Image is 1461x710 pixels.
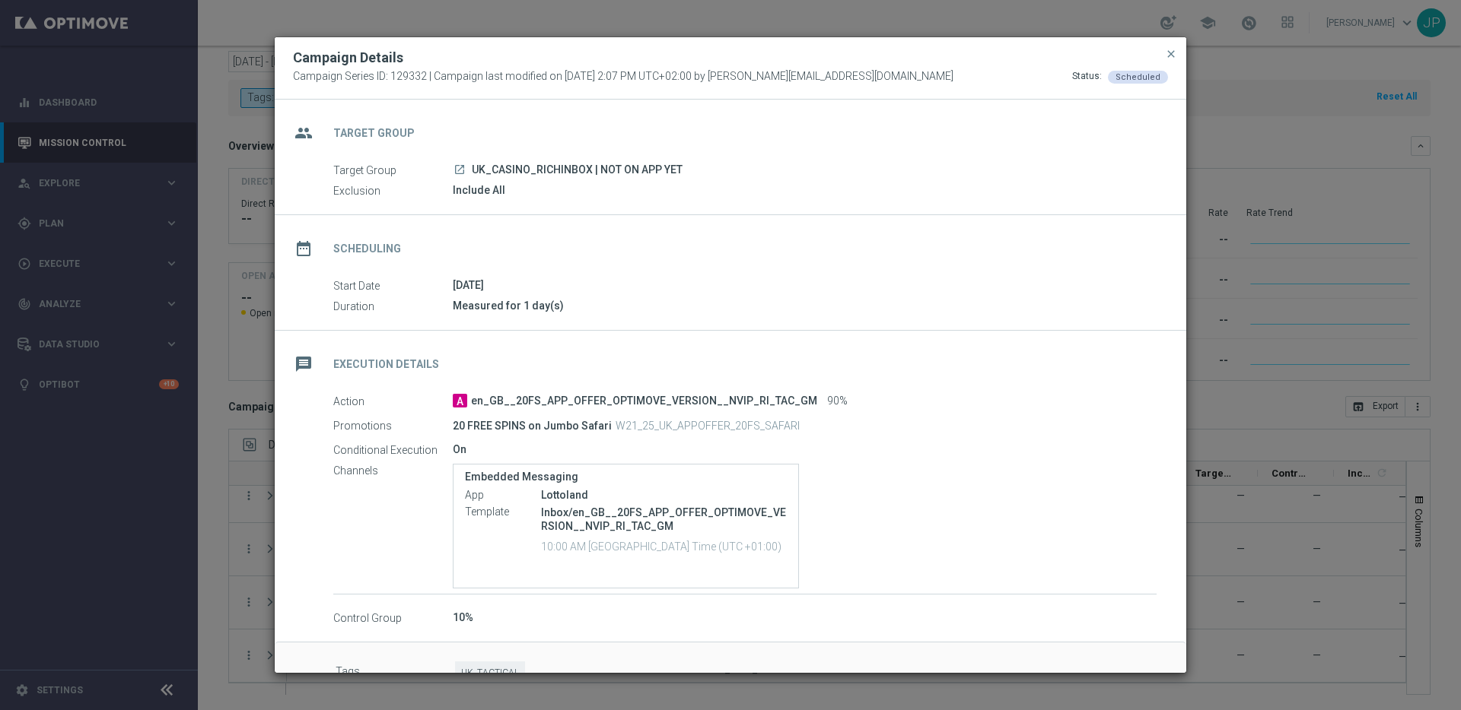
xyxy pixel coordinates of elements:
[333,443,453,457] label: Conditional Execution
[333,184,453,198] label: Exclusion
[333,419,453,433] label: Promotions
[1108,70,1168,82] colored-tag: Scheduled
[453,182,1157,198] div: Include All
[465,506,541,519] label: Template
[333,163,453,177] label: Target Group
[293,70,953,84] span: Campaign Series ID: 129332 | Campaign last modified on [DATE] 2:07 PM UTC+02:00 by [PERSON_NAME][...
[1165,48,1177,60] span: close
[290,235,317,262] i: date_range
[333,464,453,477] label: Channels
[465,489,541,502] label: App
[333,242,401,256] h2: Scheduling
[827,395,848,408] span: 90%
[453,298,1157,313] div: Measured for 1 day(s)
[453,163,466,177] a: launch
[333,126,415,141] h2: Target Group
[1116,72,1160,82] span: Scheduled
[336,661,455,685] label: Tags
[453,610,1157,625] div: 10%
[453,442,1157,457] div: On
[453,394,467,407] span: A
[454,163,466,176] i: launch
[465,471,787,483] label: Embedded Messaging
[333,300,453,313] label: Duration
[472,163,683,177] span: UK_CASINO_RICHINBOX | NOT ON APP YET
[290,119,317,147] i: group
[333,279,453,293] label: Start Date
[541,506,787,533] p: Inbox/en_GB__20FS_APP_OFFER_OPTIMOVE_VERSION__NVIP_RI_TAC_GM
[541,487,787,502] div: Lottoland
[1072,70,1102,84] div: Status:
[471,395,817,408] span: en_GB__20FS_APP_OFFER_OPTIMOVE_VERSION__NVIP_RI_TAC_GM
[333,357,439,372] h2: Execution Details
[333,611,453,625] label: Control Group
[453,419,612,433] p: 20 FREE SPINS on Jumbo Safari
[616,419,800,433] p: W21_25_UK_APPOFFER_20FS_SAFARI
[290,350,317,378] i: message
[453,277,1157,293] div: [DATE]
[455,661,525,685] span: UK_TACTICAL
[333,395,453,408] label: Action
[293,49,403,67] h2: Campaign Details
[541,538,787,553] p: 10:00 AM [GEOGRAPHIC_DATA] Time (UTC +01:00)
